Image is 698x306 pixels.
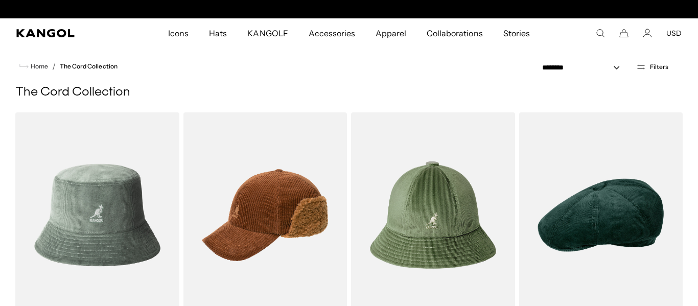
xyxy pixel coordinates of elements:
button: USD [666,29,682,38]
select: Sort by: Featured [538,62,630,73]
a: Icons [158,18,199,48]
a: The Cord Collection [60,63,118,70]
a: Hats [199,18,237,48]
li: / [48,60,56,73]
span: Icons [168,18,189,48]
summary: Search here [596,29,605,38]
span: Home [29,63,48,70]
a: Apparel [365,18,416,48]
div: 1 of 2 [244,5,454,13]
a: Account [643,29,652,38]
span: Accessories [309,18,355,48]
span: Apparel [376,18,406,48]
a: Accessories [298,18,365,48]
span: Filters [650,63,668,70]
a: Stories [493,18,540,48]
span: Collaborations [427,18,482,48]
a: Collaborations [416,18,493,48]
a: KANGOLF [237,18,298,48]
div: Announcement [244,5,454,13]
h1: The Cord Collection [15,85,683,100]
slideshow-component: Announcement bar [244,5,454,13]
button: Open filters [630,62,674,72]
span: KANGOLF [247,18,288,48]
a: Kangol [16,29,111,37]
span: Hats [209,18,227,48]
a: Home [19,62,48,71]
span: Stories [503,18,530,48]
button: Cart [619,29,629,38]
